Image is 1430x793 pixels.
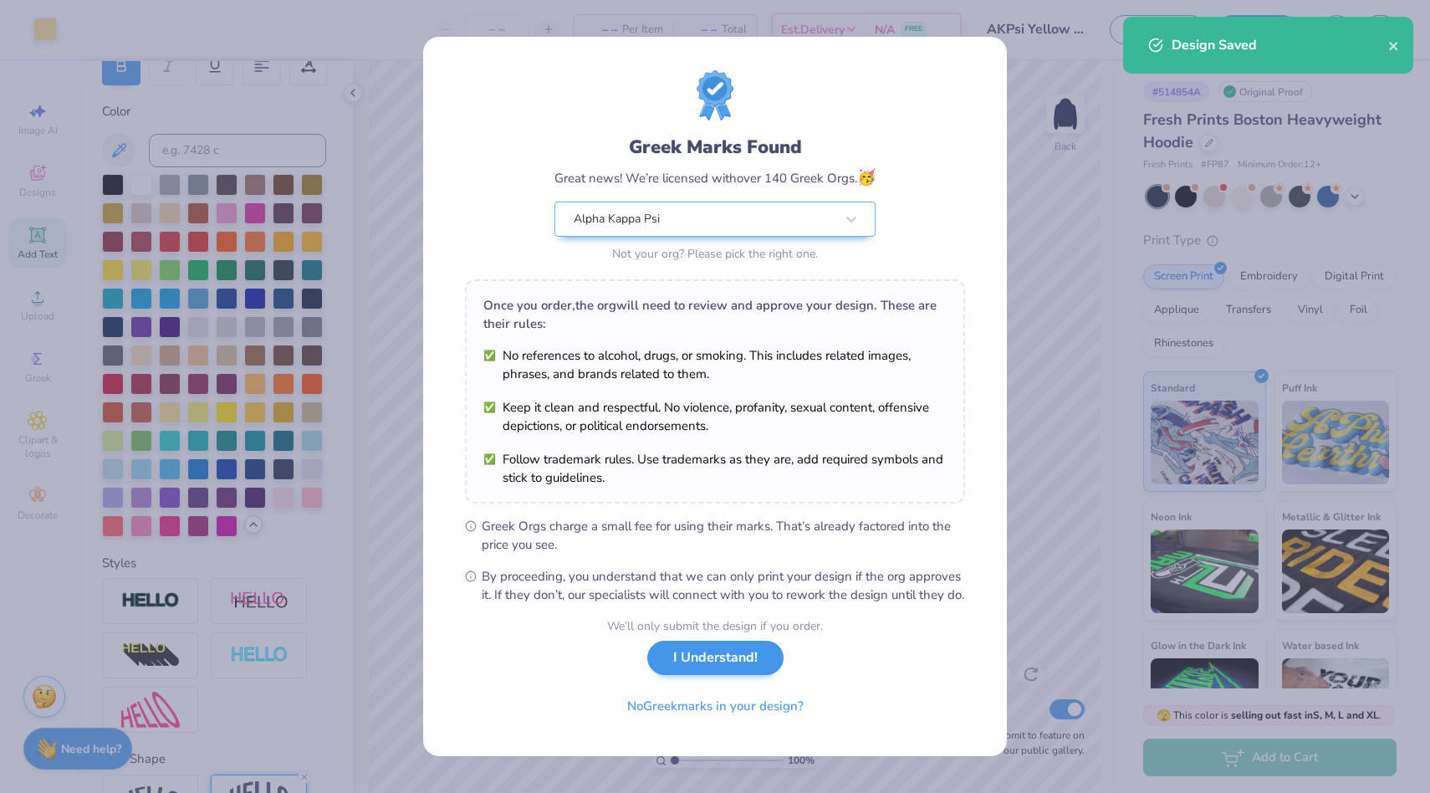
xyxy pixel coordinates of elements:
[483,346,947,383] li: No references to alcohol, drugs, or smoking. This includes related images, phrases, and brands re...
[483,450,947,487] li: Follow trademark rules. Use trademarks as they are, add required symbols and stick to guidelines.
[607,617,823,635] div: We’ll only submit the design if you order.
[647,641,784,675] button: I Understand!
[482,567,965,604] span: By proceeding, you understand that we can only print your design if the org approves it. If they ...
[482,517,965,554] span: Greek Orgs charge a small fee for using their marks. That’s already factored into the price you see.
[554,245,876,263] div: Not your org? Please pick the right one.
[1388,35,1400,55] button: close
[483,398,947,435] li: Keep it clean and respectful. No violence, profanity, sexual content, offensive depictions, or po...
[483,296,947,333] div: Once you order, the org will need to review and approve your design. These are their rules:
[697,70,733,120] img: license-marks-badge.png
[554,166,876,189] div: Great news! We’re licensed with over 140 Greek Orgs.
[857,167,876,187] span: 🥳
[613,689,818,724] button: NoGreekmarks in your design?
[1172,35,1388,55] div: Design Saved
[554,134,876,161] div: Greek Marks Found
